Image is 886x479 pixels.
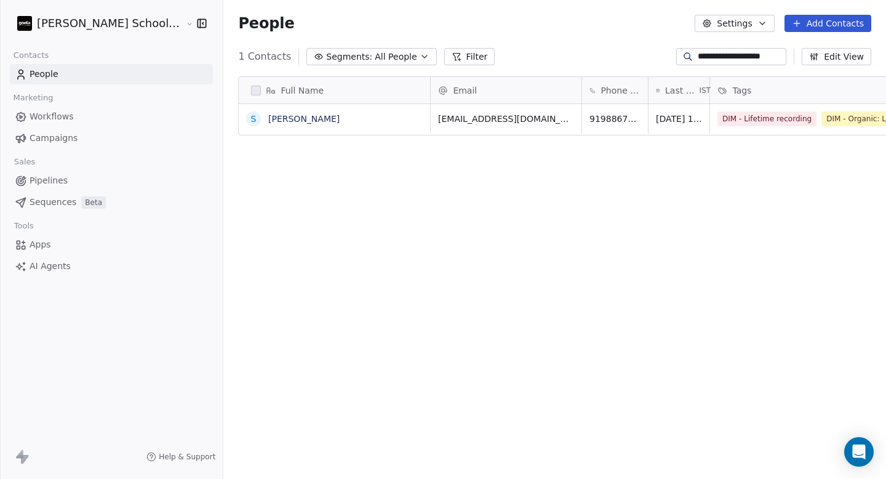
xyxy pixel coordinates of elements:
[239,77,430,103] div: Full Name
[251,113,257,126] div: S
[699,86,711,95] span: IST
[10,128,213,148] a: Campaigns
[30,174,68,187] span: Pipelines
[375,50,417,63] span: All People
[15,13,177,34] button: [PERSON_NAME] School of Finance LLP
[9,153,41,171] span: Sales
[665,84,696,97] span: Last Activity Date
[37,15,183,31] span: [PERSON_NAME] School of Finance LLP
[649,77,709,103] div: Last Activity DateIST
[453,84,477,97] span: Email
[717,111,816,126] span: DIM - Lifetime recording
[656,113,702,125] span: [DATE] 11:20 AM
[281,84,324,97] span: Full Name
[784,15,871,32] button: Add Contacts
[30,196,76,209] span: Sequences
[238,49,291,64] span: 1 Contacts
[601,84,641,97] span: Phone Number
[30,110,74,123] span: Workflows
[81,196,106,209] span: Beta
[802,48,871,65] button: Edit View
[844,437,874,467] div: Open Intercom Messenger
[17,16,32,31] img: Zeeshan%20Neck%20Print%20Dark.png
[239,104,431,469] div: grid
[10,64,213,84] a: People
[30,68,58,81] span: People
[582,77,648,103] div: Phone Number
[146,452,215,462] a: Help & Support
[695,15,774,32] button: Settings
[238,14,294,33] span: People
[30,260,71,273] span: AI Agents
[10,192,213,212] a: SequencesBeta
[438,113,574,125] span: [EMAIL_ADDRESS][DOMAIN_NAME]
[30,238,51,251] span: Apps
[732,84,751,97] span: Tags
[268,114,340,124] a: [PERSON_NAME]
[431,77,581,103] div: Email
[30,132,78,145] span: Campaigns
[8,89,58,107] span: Marketing
[10,107,213,127] a: Workflows
[326,50,372,63] span: Segments:
[8,46,54,65] span: Contacts
[10,256,213,276] a: AI Agents
[9,217,39,235] span: Tools
[10,235,213,255] a: Apps
[10,171,213,191] a: Pipelines
[589,113,641,125] span: 919886781592
[444,48,495,65] button: Filter
[159,452,215,462] span: Help & Support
